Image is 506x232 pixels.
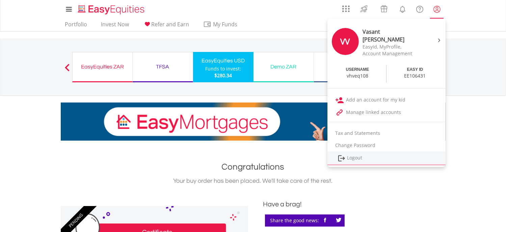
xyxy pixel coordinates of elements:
div: Demo USD [318,62,370,71]
a: Logout [327,151,446,165]
a: Change Password [327,139,446,151]
img: thrive-v2.svg [358,3,370,14]
img: vouchers-v2.svg [378,3,390,14]
div: EasyEquities USD [197,56,249,65]
div: Demo ZAR [258,62,310,71]
span: My Funds [203,20,247,29]
span: $280.34 [214,72,232,79]
h1: Congratulations [61,161,446,173]
img: grid-menu-icon.svg [342,5,350,12]
div: EE106431 [404,72,426,79]
div: Have a brag! [263,199,446,209]
div: Vasant [PERSON_NAME] [363,28,420,43]
a: Home page [75,2,147,15]
a: Vouchers [374,2,394,14]
img: EasyMortage Promotion Banner [61,103,446,141]
div: Account Management [363,50,420,57]
div: EasyEquities ZAR [77,62,128,71]
a: Add an account for my kid [327,94,446,106]
a: Portfolio [62,21,90,31]
div: TFSA [137,62,189,71]
a: Tax and Statements [327,127,446,139]
a: Invest Now [99,21,132,31]
div: Share the good news: [265,214,345,227]
a: FAQ's and Support [411,2,428,15]
div: EasyId, MyProfile, [363,43,420,50]
div: vhveq108 [347,72,368,79]
div: VV [332,28,359,55]
span: Refer and Earn [152,21,189,28]
a: Refer and Earn [140,21,192,31]
div: EASY ID [407,67,423,72]
div: Funds to invest: [205,65,241,72]
a: Manage linked accounts [327,106,446,119]
div: Your buy order has been placed. We'll take care of the rest. [61,176,446,186]
a: VV Vasant [PERSON_NAME] EasyId, MyProfile, Account Management USERNAME vhveq108 EASY ID EE106431 [327,20,446,85]
div: USERNAME [346,67,369,72]
img: EasyEquities_Logo.png [77,4,147,15]
a: AppsGrid [338,2,354,12]
a: Notifications [394,2,411,15]
a: My Profile [428,2,446,17]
